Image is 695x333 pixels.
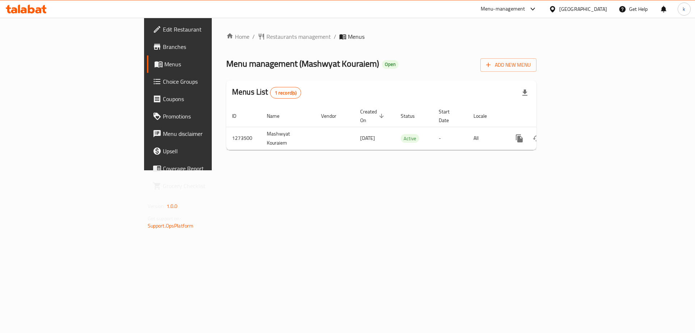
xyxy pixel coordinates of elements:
[226,32,536,41] nav: breadcrumb
[481,5,525,13] div: Menu-management
[164,60,254,68] span: Menus
[360,107,386,125] span: Created On
[261,127,315,150] td: Mashwyat Kouraiem
[401,134,419,143] span: Active
[270,87,302,99] div: Total records count
[232,112,246,120] span: ID
[683,5,685,13] span: k
[163,164,254,173] span: Coverage Report
[163,25,254,34] span: Edit Restaurant
[147,125,260,142] a: Menu disclaimer
[148,221,194,230] a: Support.OpsPlatform
[439,107,459,125] span: Start Date
[511,130,528,147] button: more
[401,112,424,120] span: Status
[486,61,531,70] span: Add New Menu
[147,55,260,73] a: Menus
[382,60,399,69] div: Open
[147,90,260,108] a: Coupons
[163,147,254,155] span: Upsell
[528,130,546,147] button: Change Status
[468,127,505,150] td: All
[147,38,260,55] a: Branches
[258,32,331,41] a: Restaurants management
[473,112,496,120] span: Locale
[433,127,468,150] td: -
[321,112,346,120] span: Vendor
[266,32,331,41] span: Restaurants management
[163,77,254,86] span: Choice Groups
[516,84,534,101] div: Export file
[505,105,586,127] th: Actions
[147,142,260,160] a: Upsell
[267,112,289,120] span: Name
[270,90,301,96] span: 1 record(s)
[163,95,254,103] span: Coupons
[167,201,178,211] span: 1.0.0
[147,108,260,125] a: Promotions
[147,73,260,90] a: Choice Groups
[232,87,301,99] h2: Menus List
[163,112,254,121] span: Promotions
[147,177,260,195] a: Grocery Checklist
[163,182,254,190] span: Grocery Checklist
[163,129,254,138] span: Menu disclaimer
[163,42,254,51] span: Branches
[147,160,260,177] a: Coverage Report
[348,32,365,41] span: Menus
[226,55,379,72] span: Menu management ( Mashwyat Kouraiem )
[382,61,399,67] span: Open
[480,58,536,72] button: Add New Menu
[147,21,260,38] a: Edit Restaurant
[559,5,607,13] div: [GEOGRAPHIC_DATA]
[334,32,336,41] li: /
[148,214,181,223] span: Get support on:
[360,133,375,143] span: [DATE]
[226,105,586,150] table: enhanced table
[148,201,165,211] span: Version:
